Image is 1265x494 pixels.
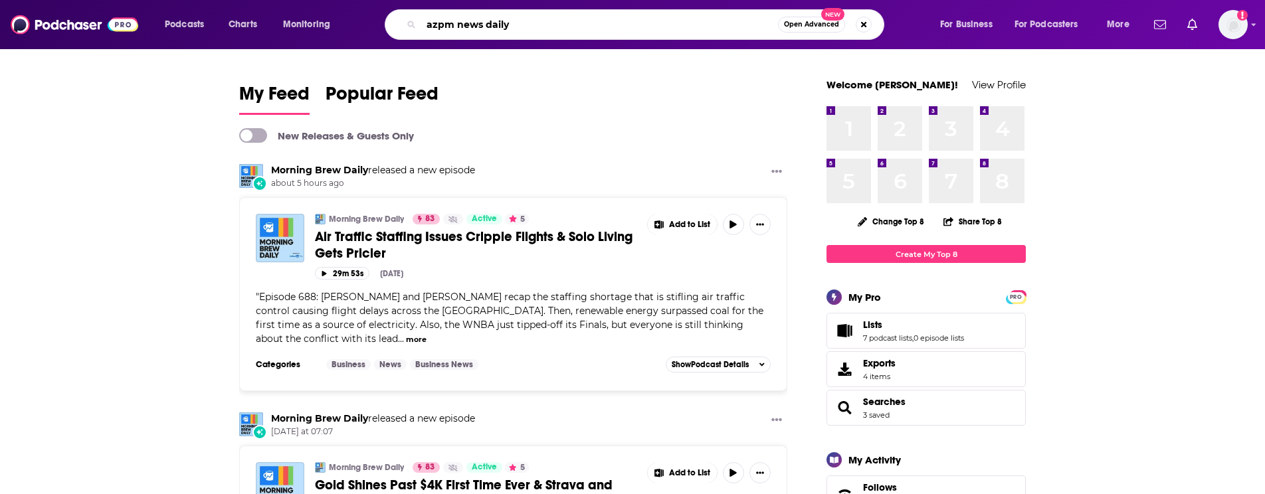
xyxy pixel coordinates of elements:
button: Open AdvancedNew [778,17,845,33]
span: More [1107,15,1129,34]
button: 29m 53s [315,267,369,280]
div: My Activity [848,453,901,466]
a: Air Traffic Staffing Issues Cripple Flights & Solo Living Gets Pricier [315,228,638,262]
span: , [912,333,914,343]
h3: released a new episode [271,412,475,425]
svg: Add a profile image [1237,10,1248,21]
span: Show Podcast Details [672,360,749,369]
span: New [821,8,845,21]
img: Air Traffic Staffing Issues Cripple Flights & Solo Living Gets Pricier [256,214,304,262]
button: ShowPodcast Details [666,357,771,372]
span: Lists [863,319,882,331]
img: Podchaser - Follow, Share and Rate Podcasts [11,12,138,37]
img: Morning Brew Daily [239,412,263,436]
a: Show notifications dropdown [1149,13,1171,36]
div: Search podcasts, credits, & more... [397,9,897,40]
button: Show profile menu [1218,10,1248,39]
a: 83 [413,462,440,473]
a: New Releases & Guests Only [239,128,414,143]
a: Follows [863,481,979,493]
img: Morning Brew Daily [315,214,326,224]
a: News [374,359,407,370]
div: New Episode [252,176,267,191]
span: Active [472,212,497,226]
button: open menu [1006,14,1098,35]
a: Lists [831,321,858,340]
span: 4 items [863,372,896,381]
a: 3 saved [863,410,890,420]
button: 5 [505,462,529,473]
a: Searches [831,398,858,417]
span: For Podcasters [1015,15,1078,34]
button: Show More Button [766,164,787,181]
button: Show More Button [749,462,771,483]
span: Exports [831,360,858,378]
img: User Profile [1218,10,1248,39]
span: ... [398,333,404,345]
a: 83 [413,214,440,224]
img: Morning Brew Daily [315,462,326,473]
button: Show More Button [766,412,787,429]
span: Charts [229,15,257,34]
span: My Feed [239,82,310,113]
a: Charts [220,14,265,35]
button: more [406,334,427,345]
img: Morning Brew Daily [239,164,263,188]
div: [DATE] [380,269,403,278]
span: 83 [425,461,435,474]
span: Open Advanced [784,21,839,28]
a: Morning Brew Daily [271,164,368,176]
div: My Pro [848,291,881,303]
a: Business News [410,359,478,370]
a: Active [466,214,502,224]
span: Podcasts [165,15,204,34]
span: Logged in as ldigiovine [1218,10,1248,39]
h3: released a new episode [271,164,475,177]
button: open menu [155,14,221,35]
span: Searches [827,390,1026,426]
a: Searches [863,396,906,408]
a: Popular Feed [326,82,438,115]
span: Air Traffic Staffing Issues Cripple Flights & Solo Living Gets Pricier [315,228,632,262]
a: Welcome [PERSON_NAME]! [827,78,958,91]
button: Share Top 8 [943,208,1003,234]
a: Lists [863,319,964,331]
a: My Feed [239,82,310,115]
button: Show More Button [648,462,717,483]
span: Monitoring [283,15,330,34]
a: Morning Brew Daily [329,462,404,473]
a: 7 podcast lists [863,333,912,343]
input: Search podcasts, credits, & more... [421,14,778,35]
a: Exports [827,351,1026,387]
span: Exports [863,357,896,369]
button: Change Top 8 [850,213,932,230]
span: about 5 hours ago [271,178,475,189]
span: 83 [425,212,435,226]
button: 5 [505,214,529,224]
button: Show More Button [648,214,717,235]
span: Add to List [669,220,710,230]
a: Morning Brew Daily [329,214,404,224]
span: Active [472,461,497,474]
a: Create My Top 8 [827,245,1026,263]
button: open menu [1098,14,1146,35]
button: open menu [274,14,347,35]
a: 0 episode lists [914,333,964,343]
button: Show More Button [749,214,771,235]
div: New Episode [252,425,267,440]
a: PRO [1008,291,1024,301]
a: Business [326,359,371,370]
a: Active [466,462,502,473]
span: Add to List [669,468,710,478]
span: Episode 688: [PERSON_NAME] and [PERSON_NAME] recap the staffing shortage that is stifling air tra... [256,291,763,345]
a: View Profile [972,78,1026,91]
span: For Business [940,15,993,34]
